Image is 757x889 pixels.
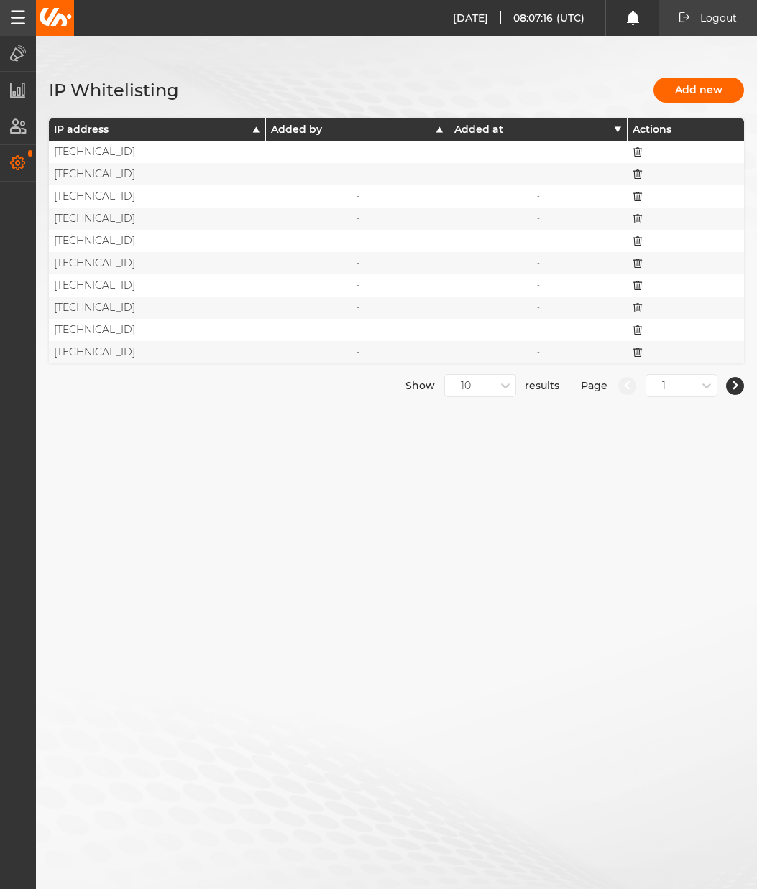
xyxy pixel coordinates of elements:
[454,146,623,158] span: -
[49,252,266,274] div: [TECHNICAL_ID]
[662,380,666,392] div: 1
[271,279,444,292] span: -
[38,8,72,26] img: Unibo
[49,185,266,208] div: [TECHNICAL_ID]
[49,230,266,252] div: [TECHNICAL_ID]
[271,213,444,225] span: -
[49,341,266,363] div: [TECHNICAL_ID]
[454,190,623,203] span: -
[49,319,266,341] div: [TECHNICAL_ID]
[49,163,266,185] div: [TECHNICAL_ID]
[454,213,623,225] span: -
[454,279,623,292] span: -
[271,168,444,180] span: -
[449,118,627,141] button: Added at
[454,346,623,358] span: -
[271,190,444,203] span: -
[454,257,623,269] span: -
[49,77,179,103] h1: IP Whitelisting
[49,274,266,297] div: [TECHNICAL_ID]
[453,11,501,24] span: [DATE]
[271,146,444,158] span: -
[266,118,449,141] button: Added by
[49,141,266,163] div: [TECHNICAL_ID]
[556,11,585,24] span: (UTC)
[513,11,556,24] span: 08:07:16
[271,257,444,269] span: -
[49,297,266,319] div: [TECHNICAL_ID]
[461,380,471,392] div: 10
[49,118,265,141] button: IP address
[271,302,444,314] span: -
[405,374,435,397] span: Show
[271,346,444,358] span: -
[49,208,266,230] div: [TECHNICAL_ID]
[525,374,559,397] span: results
[581,374,607,397] span: Page
[653,78,744,103] button: Add new
[454,168,623,180] span: -
[271,324,444,336] span: -
[454,235,623,247] span: -
[454,302,623,314] span: -
[628,118,744,141] div: Actions
[454,324,623,336] span: -
[271,235,444,247] span: -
